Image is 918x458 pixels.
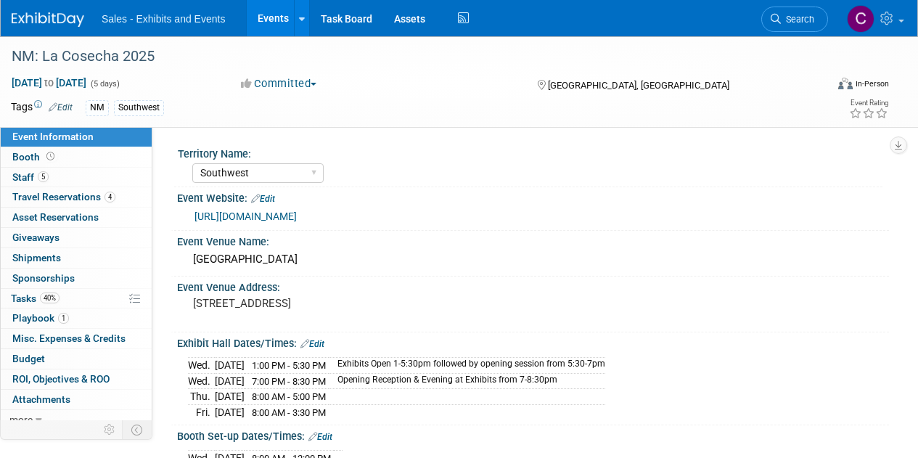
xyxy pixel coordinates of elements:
[855,78,889,89] div: In-Person
[188,248,878,271] div: [GEOGRAPHIC_DATA]
[1,349,152,369] a: Budget
[177,332,889,351] div: Exhibit Hall Dates/Times:
[11,99,73,116] td: Tags
[252,376,326,387] span: 7:00 PM - 8:30 PM
[11,76,87,89] span: [DATE] [DATE]
[89,79,120,89] span: (5 days)
[86,100,109,115] div: NM
[215,357,245,373] td: [DATE]
[9,414,33,425] span: more
[178,143,882,161] div: Territory Name:
[838,78,853,89] img: Format-Inperson.png
[188,373,215,389] td: Wed.
[12,171,49,183] span: Staff
[44,151,57,162] span: Booth not reserved yet
[849,99,888,107] div: Event Rating
[847,5,874,33] img: Christine Lurz
[215,373,245,389] td: [DATE]
[38,171,49,182] span: 5
[1,289,152,308] a: Tasks40%
[252,360,326,371] span: 1:00 PM - 5:30 PM
[1,147,152,167] a: Booth
[12,252,61,263] span: Shipments
[123,420,152,439] td: Toggle Event Tabs
[177,231,889,249] div: Event Venue Name:
[177,277,889,295] div: Event Venue Address:
[12,12,84,27] img: ExhibitDay
[300,339,324,349] a: Edit
[1,329,152,348] a: Misc. Expenses & Credits
[11,293,60,304] span: Tasks
[12,332,126,344] span: Misc. Expenses & Credits
[329,357,605,373] td: Exhibits Open 1-5:30pm followed by opening session from 5:30-7pm
[1,187,152,207] a: Travel Reservations4
[102,13,225,25] span: Sales - Exhibits and Events
[188,404,215,420] td: Fri.
[177,187,889,206] div: Event Website:
[194,210,297,222] a: [URL][DOMAIN_NAME]
[58,313,69,324] span: 1
[7,44,814,70] div: NM: La Cosecha 2025
[1,208,152,227] a: Asset Reservations
[97,420,123,439] td: Personalize Event Tab Strip
[252,391,326,402] span: 8:00 AM - 5:00 PM
[12,191,115,203] span: Travel Reservations
[1,410,152,430] a: more
[12,393,70,405] span: Attachments
[252,407,326,418] span: 8:00 AM - 3:30 PM
[12,211,99,223] span: Asset Reservations
[12,151,57,163] span: Booth
[1,369,152,389] a: ROI, Objectives & ROO
[1,308,152,328] a: Playbook1
[548,80,729,91] span: [GEOGRAPHIC_DATA], [GEOGRAPHIC_DATA]
[49,102,73,113] a: Edit
[114,100,164,115] div: Southwest
[12,373,110,385] span: ROI, Objectives & ROO
[1,228,152,248] a: Giveaways
[188,389,215,405] td: Thu.
[308,432,332,442] a: Edit
[12,272,75,284] span: Sponsorships
[12,232,60,243] span: Giveaways
[188,357,215,373] td: Wed.
[761,7,828,32] a: Search
[42,77,56,89] span: to
[1,390,152,409] a: Attachments
[329,373,605,389] td: Opening Reception & Evening at Exhibits from 7-8:30pm
[104,192,115,203] span: 4
[1,168,152,187] a: Staff5
[12,353,45,364] span: Budget
[12,312,69,324] span: Playbook
[251,194,275,204] a: Edit
[1,248,152,268] a: Shipments
[215,389,245,405] td: [DATE]
[12,131,94,142] span: Event Information
[1,127,152,147] a: Event Information
[761,75,889,97] div: Event Format
[40,293,60,303] span: 40%
[781,14,814,25] span: Search
[215,404,245,420] td: [DATE]
[236,76,322,91] button: Committed
[1,269,152,288] a: Sponsorships
[193,297,458,310] pre: [STREET_ADDRESS]
[177,425,889,444] div: Booth Set-up Dates/Times:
